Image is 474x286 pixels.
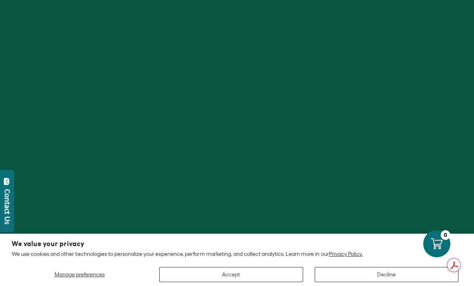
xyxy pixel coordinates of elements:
[329,251,363,257] a: Privacy Policy.
[12,267,148,282] button: Manage preferences
[12,250,462,257] p: We use cookies and other technologies to personalize your experience, perform marketing, and coll...
[441,230,450,240] div: 0
[12,241,462,247] h2: We value your privacy
[315,267,458,282] button: Decline
[3,189,11,224] div: Contact Us
[55,271,105,277] span: Manage preferences
[159,267,303,282] button: Accept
